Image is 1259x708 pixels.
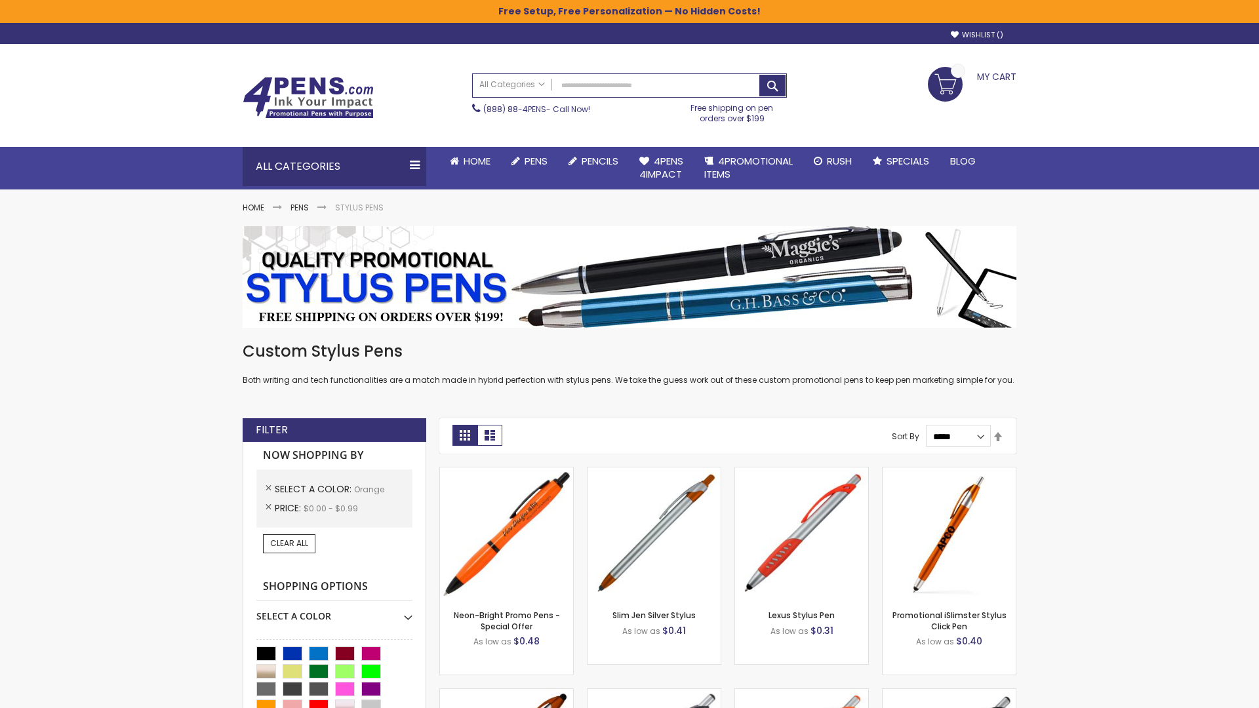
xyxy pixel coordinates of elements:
[473,74,551,96] a: All Categories
[582,154,618,168] span: Pencils
[677,98,788,124] div: Free shipping on pen orders over $199
[275,501,304,515] span: Price
[639,154,683,181] span: 4Pens 4impact
[270,538,308,549] span: Clear All
[735,688,868,699] a: Boston Silver Stylus Pen-Orange
[256,423,288,437] strong: Filter
[704,154,793,181] span: 4PROMOTIONAL ITEMS
[440,467,573,478] a: Neon-Bright Promo Pens-Orange
[769,610,835,621] a: Lexus Stylus Pen
[588,467,721,478] a: Slim Jen Silver Stylus-Orange
[483,104,590,115] span: - Call Now!
[243,77,374,119] img: 4Pens Custom Pens and Promotional Products
[770,625,809,637] span: As low as
[439,147,501,176] a: Home
[956,635,982,648] span: $0.40
[612,610,696,621] a: Slim Jen Silver Stylus
[354,484,384,495] span: Orange
[275,482,354,496] span: Select A Color
[862,147,940,176] a: Specials
[464,154,490,168] span: Home
[290,202,309,213] a: Pens
[501,147,558,176] a: Pens
[887,154,929,168] span: Specials
[588,467,721,600] img: Slim Jen Silver Stylus-Orange
[622,625,660,637] span: As low as
[256,600,412,623] div: Select A Color
[916,636,954,647] span: As low as
[735,467,868,600] img: Lexus Stylus Pen-Orange
[256,573,412,601] strong: Shopping Options
[558,147,629,176] a: Pencils
[335,202,384,213] strong: Stylus Pens
[827,154,852,168] span: Rush
[513,635,540,648] span: $0.48
[452,425,477,446] strong: Grid
[694,147,803,189] a: 4PROMOTIONALITEMS
[940,147,986,176] a: Blog
[629,147,694,189] a: 4Pens4impact
[883,467,1016,600] img: Promotional iSlimster Stylus Click Pen-Orange
[735,467,868,478] a: Lexus Stylus Pen-Orange
[892,610,1007,631] a: Promotional iSlimster Stylus Click Pen
[304,503,358,514] span: $0.00 - $0.99
[243,226,1016,328] img: Stylus Pens
[951,30,1003,40] a: Wishlist
[588,688,721,699] a: Boston Stylus Pen-Orange
[243,202,264,213] a: Home
[440,688,573,699] a: TouchWrite Query Stylus Pen-Orange
[479,79,545,90] span: All Categories
[950,154,976,168] span: Blog
[892,431,919,442] label: Sort By
[662,624,686,637] span: $0.41
[454,610,560,631] a: Neon-Bright Promo Pens - Special Offer
[243,147,426,186] div: All Categories
[803,147,862,176] a: Rush
[883,467,1016,478] a: Promotional iSlimster Stylus Click Pen-Orange
[440,467,573,600] img: Neon-Bright Promo Pens-Orange
[883,688,1016,699] a: Lexus Metallic Stylus Pen-Orange
[263,534,315,553] a: Clear All
[810,624,833,637] span: $0.31
[256,442,412,469] strong: Now Shopping by
[483,104,546,115] a: (888) 88-4PENS
[243,341,1016,386] div: Both writing and tech functionalities are a match made in hybrid perfection with stylus pens. We ...
[525,154,548,168] span: Pens
[243,341,1016,362] h1: Custom Stylus Pens
[473,636,511,647] span: As low as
